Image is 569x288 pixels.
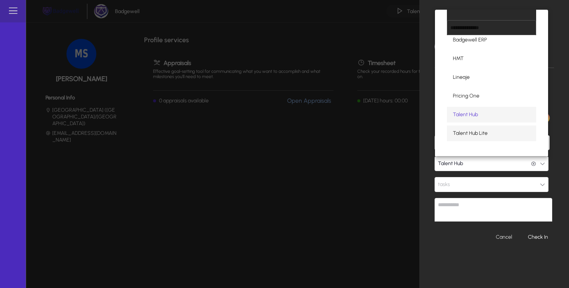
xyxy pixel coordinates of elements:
mat-option: Badgewell ERP [447,32,536,48]
span: Badgewell ERP [453,35,487,44]
mat-option: Lineaje [447,69,536,85]
mat-option: Talent Hub [447,107,536,123]
span: Pricing One [453,92,479,100]
mat-option: Pricing One [447,88,536,104]
span: Talent Hub [453,110,478,119]
span: HMT [453,54,464,63]
input: dropdown search [447,20,536,35]
mat-option: Talent Hub Lite [447,126,536,141]
mat-option: HMT [447,51,536,66]
span: Talent Hub Lite [453,129,488,138]
span: Lineaje [453,73,470,82]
